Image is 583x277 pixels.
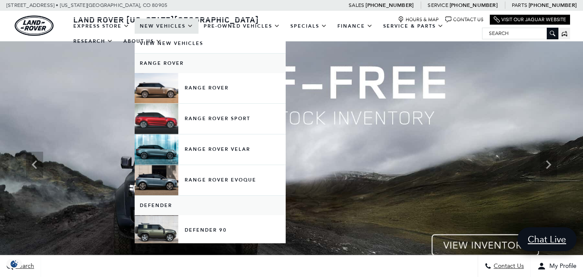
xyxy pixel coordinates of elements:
a: Defender 90 [135,215,286,245]
a: Defender [135,196,286,215]
a: Range Rover Evoque [135,165,286,195]
a: [PHONE_NUMBER] [450,2,498,9]
a: Range Rover [135,73,286,103]
span: My Profile [546,263,577,270]
span: Contact Us [492,263,524,270]
a: Research [68,34,118,49]
a: [STREET_ADDRESS] • [US_STATE][GEOGRAPHIC_DATA], CO 80905 [6,2,167,8]
div: Next [540,152,557,178]
section: Click to Open Cookie Consent Modal [4,259,24,268]
a: Range Rover Sport [135,104,286,134]
a: About Us [118,34,167,49]
a: Pre-Owned Vehicles [199,19,285,34]
a: [PHONE_NUMBER] [366,2,413,9]
nav: Main Navigation [68,19,482,49]
a: Visit Our Jaguar Website [494,16,566,23]
a: Specials [285,19,332,34]
a: Contact Us [445,16,483,23]
a: Finance [332,19,378,34]
a: [PHONE_NUMBER] [529,2,577,9]
span: Parts [512,2,527,8]
a: land-rover [15,16,54,36]
a: Land Rover [US_STATE][GEOGRAPHIC_DATA] [68,14,264,25]
a: Range Rover Velar [135,134,286,165]
img: Land Rover [15,16,54,36]
a: Chat Live [517,227,577,251]
div: Previous [26,152,43,178]
a: New Vehicles [135,19,199,34]
span: Chat Live [523,233,570,245]
img: Opt-Out Icon [4,259,24,268]
a: Service & Parts [378,19,449,34]
span: Service [428,2,448,8]
a: EXPRESS STORE [68,19,135,34]
span: Sales [349,2,364,8]
button: Open user profile menu [531,255,583,277]
input: Search [482,28,558,38]
a: View New Vehicles [135,34,286,53]
span: Land Rover [US_STATE][GEOGRAPHIC_DATA] [73,14,259,25]
a: Range Rover [135,54,286,73]
a: Hours & Map [398,16,439,23]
